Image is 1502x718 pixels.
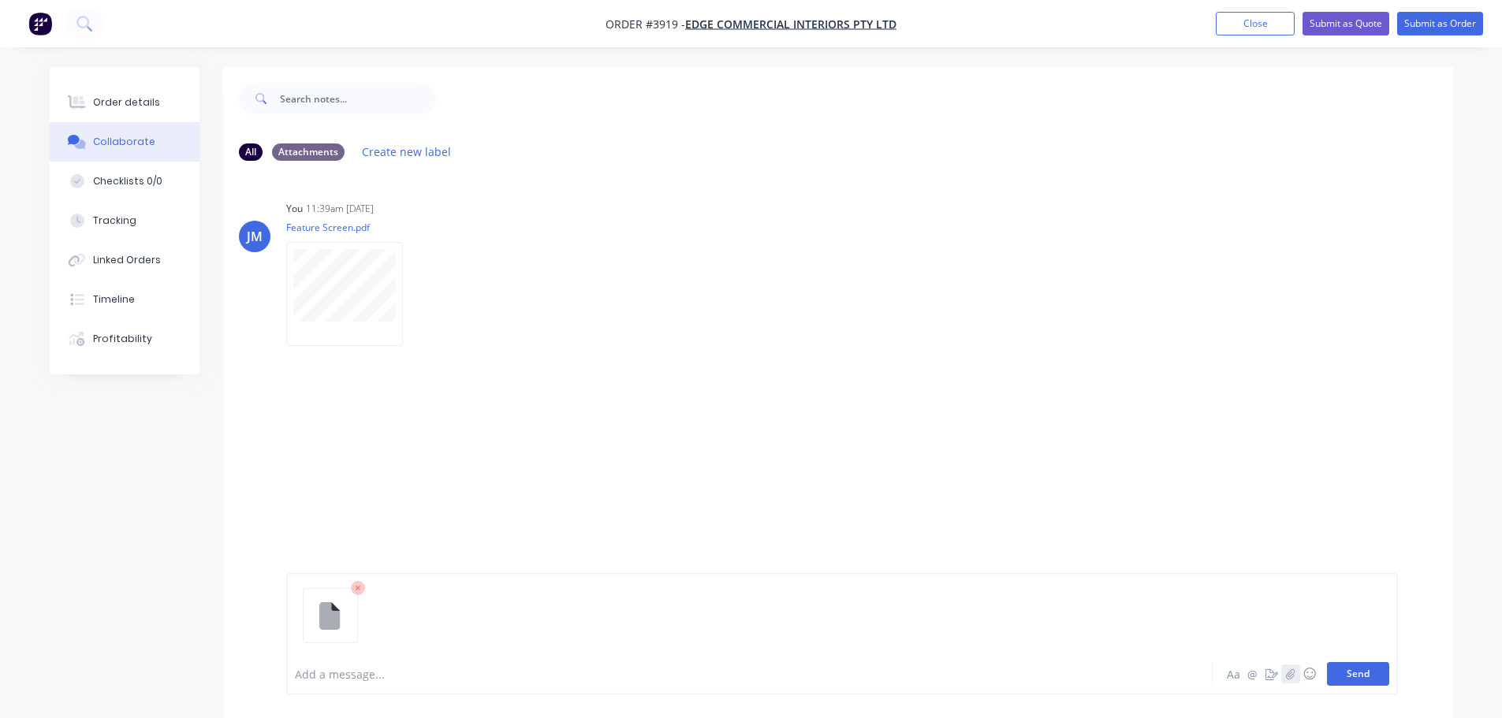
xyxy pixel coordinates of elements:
span: Order #3919 - [606,17,685,32]
button: @ [1243,664,1262,683]
button: Submit as Order [1397,12,1483,35]
div: You [286,202,303,216]
img: Factory [28,12,52,35]
div: Collaborate [93,135,155,149]
button: Send [1327,662,1389,686]
div: Tracking [93,214,136,228]
div: JM [247,227,263,246]
button: Profitability [50,319,199,359]
a: Edge Commercial Interiors Pty Ltd [685,17,896,32]
button: ☺ [1300,664,1319,683]
button: Aa [1224,664,1243,683]
input: Search notes... [280,83,436,114]
div: All [239,143,263,161]
div: Checklists 0/0 [93,174,162,188]
div: Timeline [93,292,135,307]
button: Submit as Quote [1303,12,1389,35]
button: Timeline [50,280,199,319]
button: Tracking [50,201,199,240]
div: Profitability [93,332,152,346]
div: 11:39am [DATE] [306,202,374,216]
div: Linked Orders [93,253,161,267]
button: Collaborate [50,122,199,162]
div: Attachments [272,143,345,161]
button: Checklists 0/0 [50,162,199,201]
button: Close [1216,12,1295,35]
button: Linked Orders [50,240,199,280]
p: Feature Screen.pdf [286,221,419,234]
button: Create new label [354,141,460,162]
button: Order details [50,83,199,122]
div: Order details [93,95,160,110]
